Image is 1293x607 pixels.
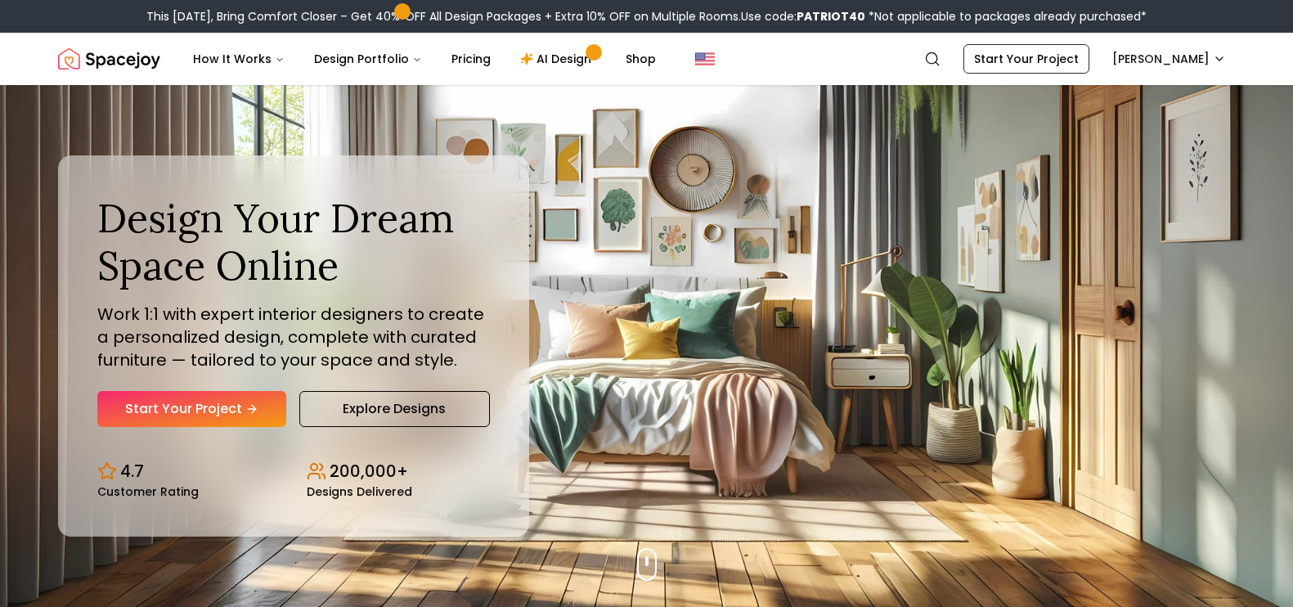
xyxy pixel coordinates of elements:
[695,49,715,69] img: United States
[97,447,490,497] div: Design stats
[180,43,298,75] button: How It Works
[330,460,408,483] p: 200,000+
[741,8,865,25] span: Use code:
[97,195,490,289] h1: Design Your Dream Space Online
[146,8,1147,25] div: This [DATE], Bring Comfort Closer – Get 40% OFF All Design Packages + Extra 10% OFF on Multiple R...
[438,43,504,75] a: Pricing
[301,43,435,75] button: Design Portfolio
[865,8,1147,25] span: *Not applicable to packages already purchased*
[1102,44,1236,74] button: [PERSON_NAME]
[613,43,669,75] a: Shop
[97,486,199,497] small: Customer Rating
[507,43,609,75] a: AI Design
[299,391,490,427] a: Explore Designs
[58,43,160,75] a: Spacejoy
[180,43,669,75] nav: Main
[307,486,412,497] small: Designs Delivered
[120,460,144,483] p: 4.7
[97,391,286,427] a: Start Your Project
[97,303,490,371] p: Work 1:1 with expert interior designers to create a personalized design, complete with curated fu...
[58,33,1236,85] nav: Global
[58,43,160,75] img: Spacejoy Logo
[797,8,865,25] b: PATRIOT40
[963,44,1089,74] a: Start Your Project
